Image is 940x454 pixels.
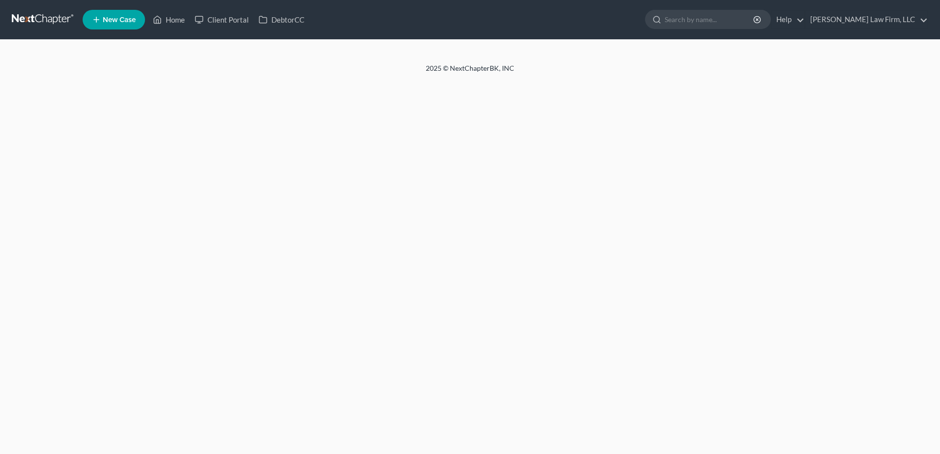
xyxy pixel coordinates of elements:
a: Client Portal [190,11,254,28]
a: Help [771,11,804,28]
div: 2025 © NextChapterBK, INC [190,63,750,81]
span: New Case [103,16,136,24]
a: DebtorCC [254,11,309,28]
input: Search by name... [665,10,755,28]
a: [PERSON_NAME] Law Firm, LLC [805,11,928,28]
a: Home [148,11,190,28]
